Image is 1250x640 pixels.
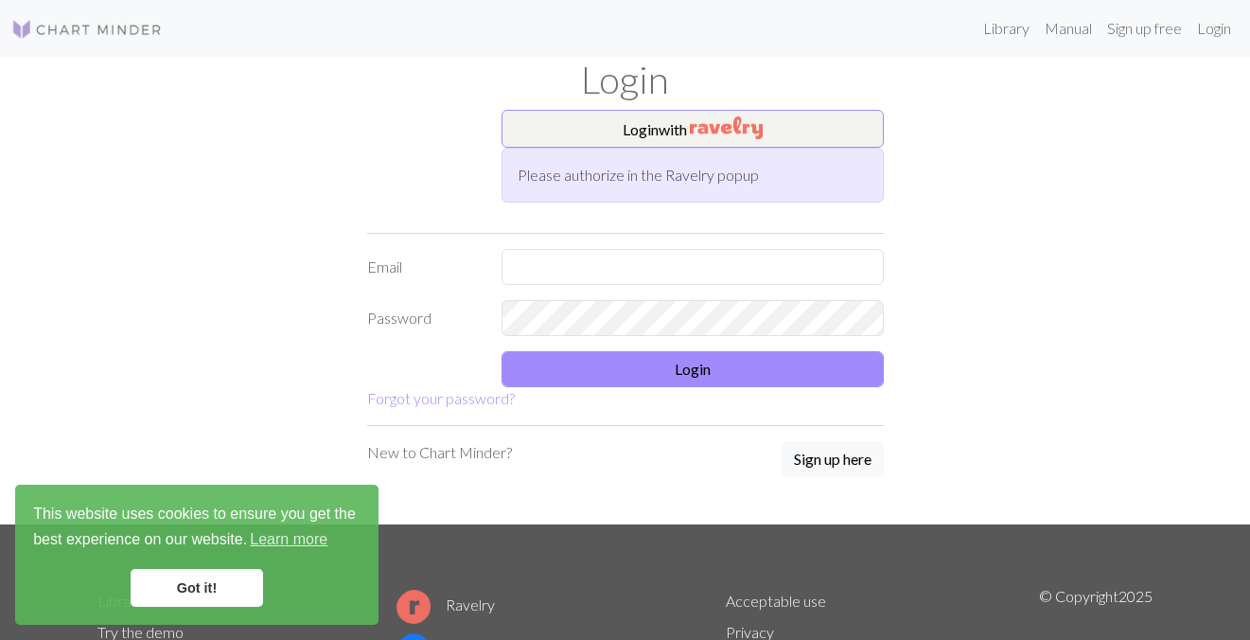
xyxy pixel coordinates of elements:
a: Sign up free [1100,9,1189,47]
button: Login [502,351,884,387]
div: cookieconsent [15,485,379,625]
label: Email [356,249,491,285]
a: Acceptable use [726,592,826,610]
a: learn more about cookies [247,525,330,554]
img: Ravelry logo [396,590,431,624]
div: Please authorize in the Ravelry popup [502,148,884,203]
a: Library [976,9,1037,47]
img: Ravelry [690,116,763,139]
label: Password [356,300,491,336]
a: Sign up here [782,441,884,479]
a: Forgot your password? [367,389,515,407]
span: This website uses cookies to ensure you get the best experience on our website. [33,503,361,554]
img: Logo [11,18,163,41]
p: New to Chart Minder? [367,441,512,464]
button: Sign up here [782,441,884,477]
a: Manual [1037,9,1100,47]
a: Login [1189,9,1239,47]
button: Loginwith [502,110,884,148]
h1: Login [86,57,1165,102]
a: dismiss cookie message [131,569,263,607]
a: Ravelry [396,596,495,613]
